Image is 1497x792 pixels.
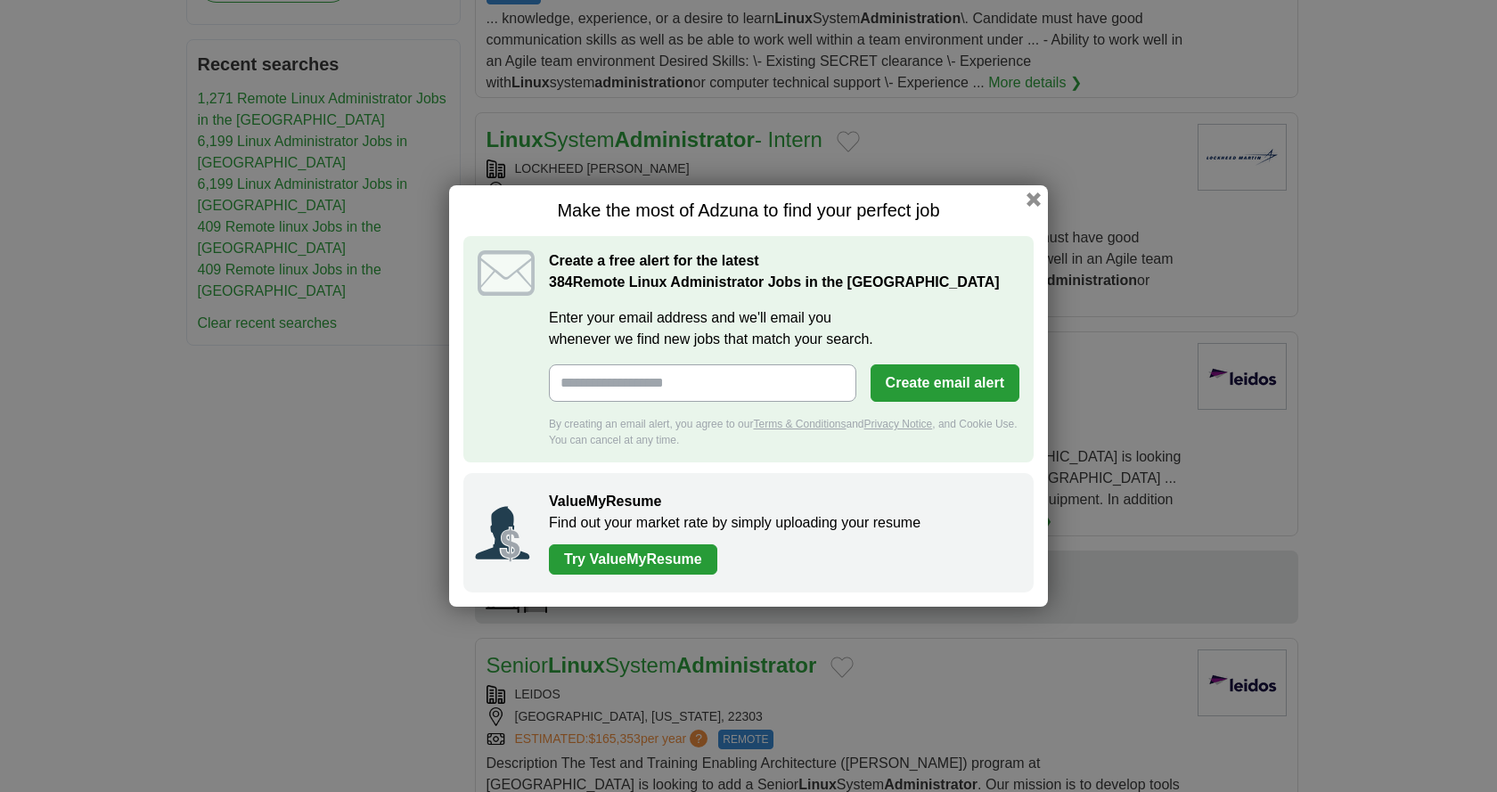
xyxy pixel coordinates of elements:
[549,272,573,293] span: 384
[549,274,1000,290] strong: Remote Linux Administrator Jobs in the [GEOGRAPHIC_DATA]
[549,307,1019,350] label: Enter your email address and we'll email you whenever we find new jobs that match your search.
[864,418,933,430] a: Privacy Notice
[753,418,846,430] a: Terms & Conditions
[871,364,1019,402] button: Create email alert
[549,250,1019,293] h2: Create a free alert for the latest
[549,512,1016,534] p: Find out your market rate by simply uploading your resume
[478,250,535,296] img: icon_email.svg
[549,544,717,575] a: Try ValueMyResume
[549,491,1016,512] h2: ValueMyResume
[549,416,1019,448] div: By creating an email alert, you agree to our and , and Cookie Use. You can cancel at any time.
[463,200,1034,222] h1: Make the most of Adzuna to find your perfect job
